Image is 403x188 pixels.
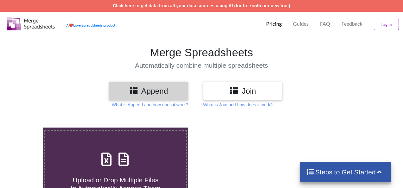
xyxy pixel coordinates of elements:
[342,21,362,26] span: Feedback
[113,3,290,8] a: Click here to get data from all your data sources using AI (for free with our new tool)
[69,23,73,27] span: heart
[374,19,399,30] button: Log In
[114,86,183,96] h3: Append
[66,23,115,27] a: AheartLove Spreadsheets product
[208,86,278,96] h3: Join
[293,21,309,27] p: Guides
[112,102,188,108] p: What is Append and how does it work?
[266,21,282,27] p: Pricing
[320,21,330,27] p: FAQ
[306,168,385,176] h4: Steps to Get Started
[7,17,55,30] img: Logo.png
[203,102,272,108] p: What is Join and how does it work?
